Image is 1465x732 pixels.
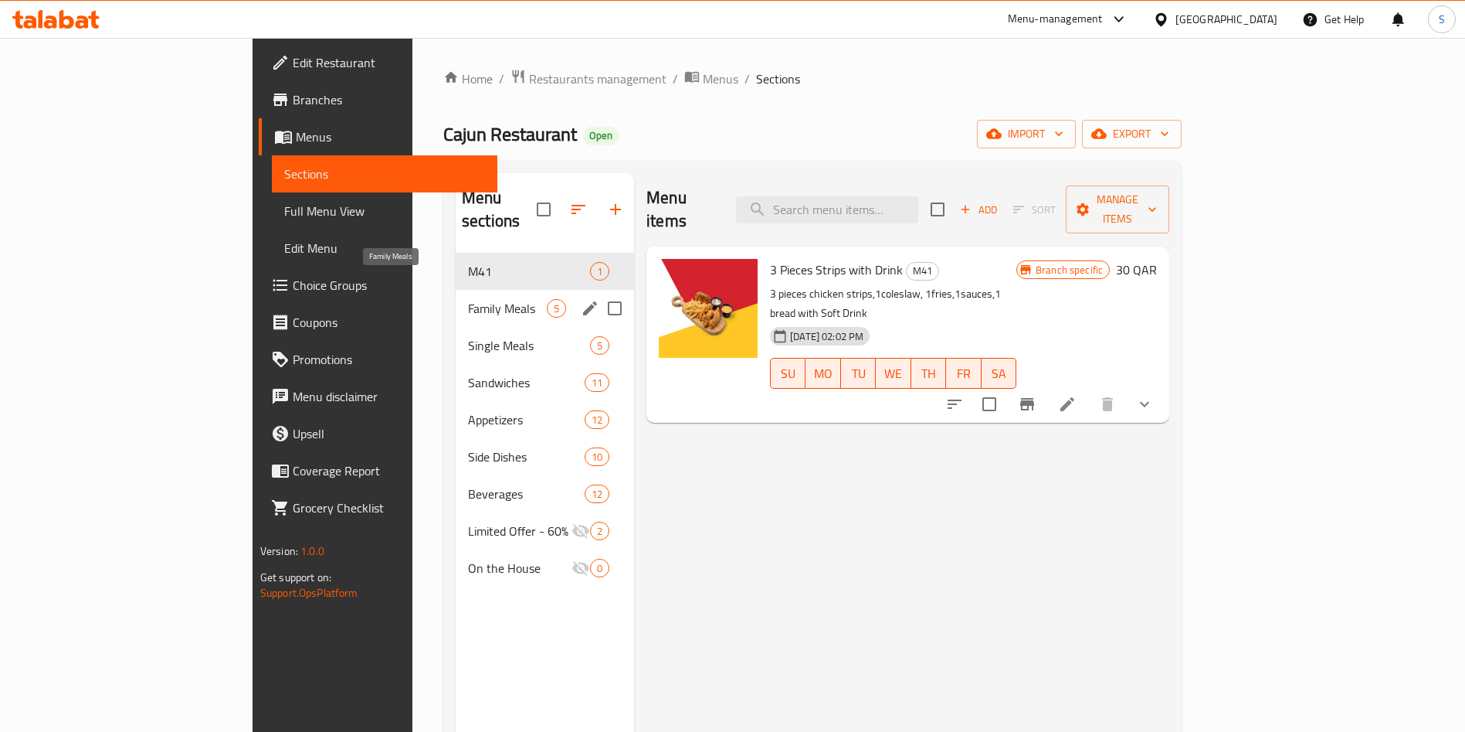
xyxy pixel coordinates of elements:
[293,90,485,109] span: Branches
[1009,386,1046,423] button: Branch-specific-item
[684,69,738,89] a: Menus
[585,485,609,503] div: items
[456,253,634,290] div: M411
[954,198,1003,222] button: Add
[456,290,634,327] div: Family Meals5edit
[585,376,609,390] span: 11
[259,378,497,415] a: Menu disclaimer
[590,262,609,281] div: items
[571,522,590,540] svg: Inactive section
[293,350,485,369] span: Promotions
[260,541,298,561] span: Version:
[917,363,940,385] span: TH
[1058,395,1077,414] a: Edit menu item
[585,450,609,465] span: 10
[293,499,485,517] span: Grocery Checklist
[462,186,537,233] h2: Menu sections
[293,276,485,295] span: Choice Groups
[260,583,358,603] a: Support.OpsPlatform
[911,358,946,389] button: TH
[468,299,547,318] span: Family Meals
[468,262,590,281] span: M41
[591,264,609,279] span: 1
[468,410,585,429] span: Appetizers
[1135,395,1154,414] svg: Show Choices
[468,373,585,392] div: Sandwiches
[946,358,981,389] button: FR
[977,120,1076,148] button: import
[1094,124,1169,144] span: export
[571,559,590,577] svg: Inactive section
[560,191,597,228] span: Sort sections
[770,284,1016,323] p: 3 pieces chicken strips,1coleslaw, 1fries,1sauces,1 bread with Soft Drink
[770,258,903,281] span: 3 Pieces Strips with Drink
[259,267,497,304] a: Choice Groups
[578,297,602,320] button: edit
[952,363,975,385] span: FR
[805,358,840,389] button: MO
[259,489,497,526] a: Grocery Checklist
[958,201,999,219] span: Add
[272,192,497,230] a: Full Menu View
[744,70,750,88] li: /
[529,70,666,88] span: Restaurants management
[1029,263,1109,277] span: Branch specific
[468,336,590,355] div: Single Meals
[1089,386,1126,423] button: delete
[456,247,634,593] nav: Menu sections
[591,524,609,539] span: 2
[259,44,497,81] a: Edit Restaurant
[590,522,609,540] div: items
[548,301,565,316] span: 5
[585,410,609,429] div: items
[906,262,939,281] div: M41
[1126,386,1163,423] button: show more
[591,339,609,353] span: 5
[1175,11,1277,28] div: [GEOGRAPHIC_DATA]
[456,550,634,587] div: On the House0
[882,363,904,385] span: WE
[646,186,717,233] h2: Menu items
[296,128,485,146] span: Menus
[907,262,938,280] span: M41
[284,239,485,257] span: Edit Menu
[784,329,870,344] span: [DATE] 02:02 PM
[468,448,585,466] span: Side Dishes
[583,127,619,145] div: Open
[585,448,609,466] div: items
[259,452,497,489] a: Coverage Report
[736,196,918,223] input: search
[1082,120,1182,148] button: export
[936,386,973,423] button: sort-choices
[456,512,634,550] div: Limited Offer - 60% off2
[284,202,485,220] span: Full Menu View
[468,485,585,503] span: Beverages
[590,559,609,577] div: items
[591,561,609,576] span: 0
[673,70,678,88] li: /
[456,438,634,475] div: Side Dishes10
[293,387,485,406] span: Menu disclaimer
[468,559,571,577] span: On the House
[1066,186,1169,233] button: Manage items
[989,124,1063,144] span: import
[293,461,485,480] span: Coverage Report
[841,358,876,389] button: TU
[585,373,609,392] div: items
[585,487,609,502] span: 12
[659,259,758,358] img: 3 Pieces Strips with Drink
[456,327,634,364] div: Single Meals5
[259,304,497,341] a: Coupons
[777,363,799,385] span: SU
[547,299,566,318] div: items
[703,70,738,88] span: Menus
[847,363,870,385] span: TU
[293,53,485,72] span: Edit Restaurant
[300,541,324,561] span: 1.0.0
[1439,11,1445,28] span: S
